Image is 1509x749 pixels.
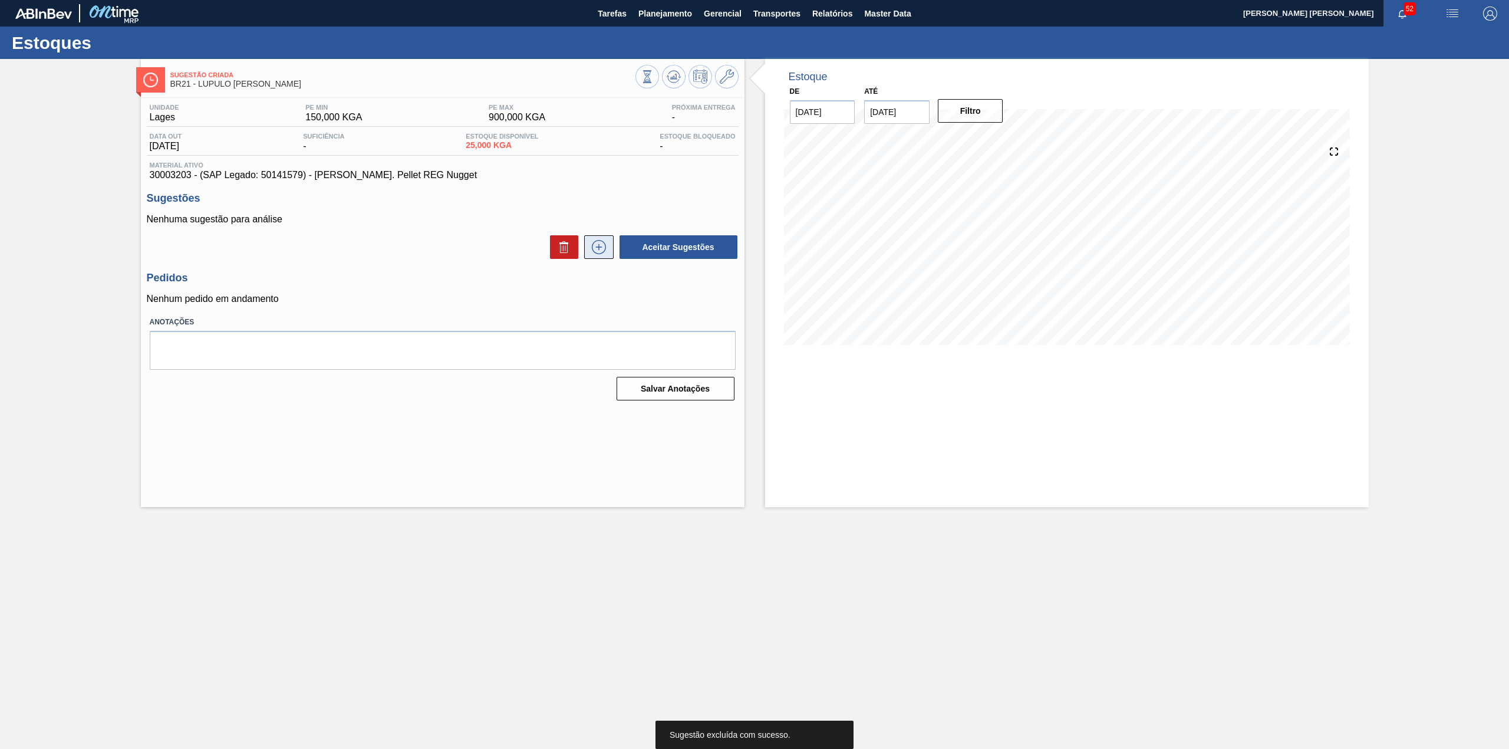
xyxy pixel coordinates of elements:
input: dd/mm/yyyy [864,100,930,124]
label: Até [864,87,878,96]
img: Logout [1483,6,1497,21]
div: Aceitar Sugestões [614,234,739,260]
label: Anotações [150,314,736,331]
button: Visão Geral dos Estoques [635,65,659,88]
div: - [300,133,347,152]
span: Gerencial [704,6,742,21]
span: Material ativo [150,162,736,169]
span: [DATE] [150,141,182,152]
button: Salvar Anotações [617,377,734,400]
span: Unidade [150,104,179,111]
span: 900,000 KGA [489,112,545,123]
div: - [657,133,738,152]
span: Master Data [864,6,911,21]
label: De [790,87,800,96]
button: Filtro [938,99,1003,123]
span: Tarefas [598,6,627,21]
button: Atualizar Gráfico [662,65,686,88]
h3: Sugestões [147,192,739,205]
img: Ícone [143,73,158,87]
button: Aceitar Sugestões [620,235,737,259]
span: 30003203 - (SAP Legado: 50141579) - [PERSON_NAME]. Pellet REG Nugget [150,170,736,180]
span: Próxima Entrega [672,104,736,111]
span: Data out [150,133,182,140]
button: Ir ao Master Data / Geral [715,65,739,88]
span: Sugestão excluída com sucesso. [670,730,790,740]
p: Nenhum pedido em andamento [147,294,739,304]
span: Sugestão Criada [170,71,635,78]
span: Suficiência [303,133,344,140]
span: Relatórios [812,6,852,21]
button: Notificações [1383,5,1421,22]
span: PE MIN [305,104,362,111]
span: Estoque Bloqueado [660,133,735,140]
span: 25,000 KGA [466,141,538,150]
input: dd/mm/yyyy [790,100,855,124]
span: 150,000 KGA [305,112,362,123]
button: Programar Estoque [688,65,712,88]
div: Nova sugestão [578,235,614,259]
div: Estoque [789,71,828,83]
span: 52 [1403,2,1416,15]
span: Lages [150,112,179,123]
span: PE MAX [489,104,545,111]
span: BR21 - LUPULO REG Nugget [170,80,635,88]
h3: Pedidos [147,272,739,284]
span: Planejamento [638,6,692,21]
span: Transportes [753,6,800,21]
div: - [669,104,739,123]
span: Estoque Disponível [466,133,538,140]
img: userActions [1445,6,1459,21]
img: TNhmsLtSVTkK8tSr43FrP2fwEKptu5GPRR3wAAAABJRU5ErkJggg== [15,8,72,19]
div: Excluir Sugestões [544,235,578,259]
p: Nenhuma sugestão para análise [147,214,739,225]
h1: Estoques [12,36,221,50]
